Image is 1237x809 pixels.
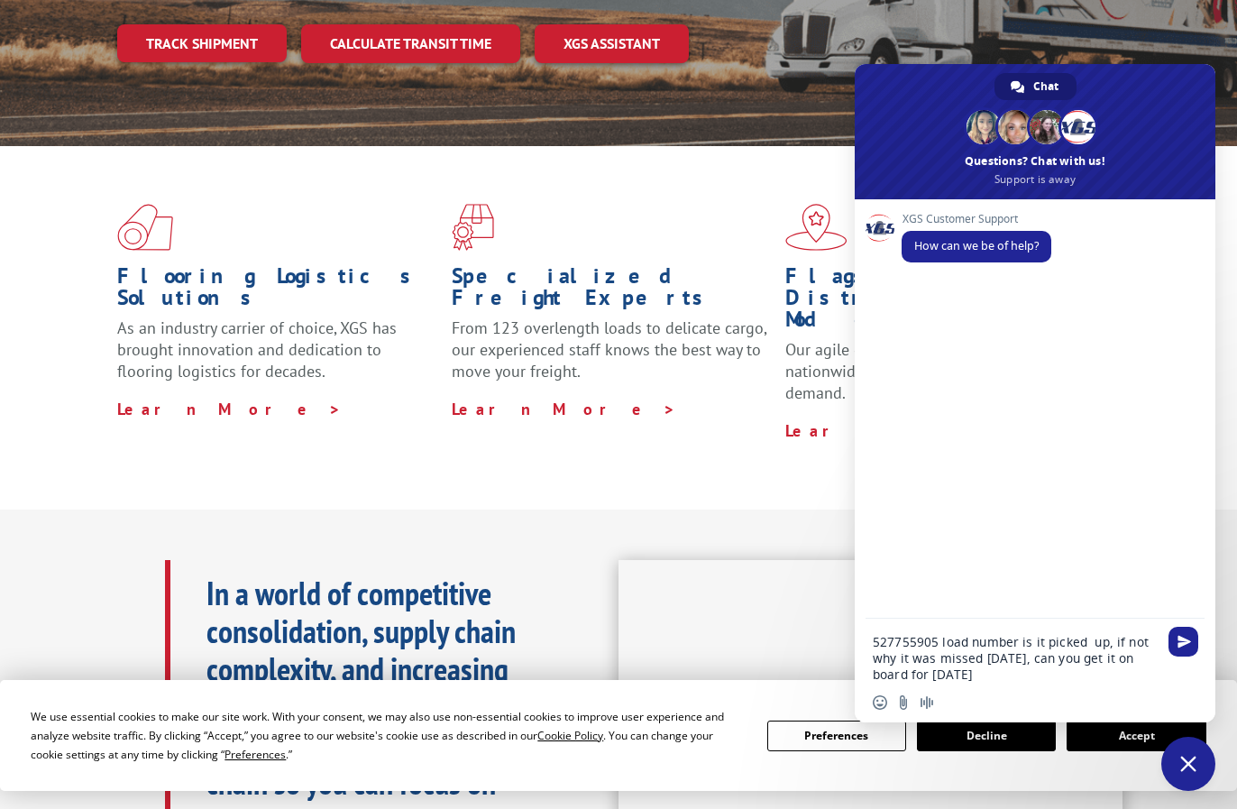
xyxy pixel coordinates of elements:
[1168,627,1198,657] span: Send
[535,24,689,63] a: XGS ASSISTANT
[873,695,887,710] span: Insert an emoji
[117,204,173,251] img: xgs-icon-total-supply-chain-intelligence-red
[452,399,676,419] a: Learn More >
[896,695,911,710] span: Send a file
[785,265,1106,339] h1: Flagship Distribution Model
[1033,73,1058,100] span: Chat
[914,238,1039,253] span: How can we be of help?
[117,399,342,419] a: Learn More >
[117,317,397,382] span: As an industry carrier of choice, XGS has brought innovation and dedication to flooring logistics...
[301,24,520,63] a: Calculate transit time
[785,420,1010,441] a: Learn More >
[452,265,773,317] h1: Specialized Freight Experts
[767,721,906,751] button: Preferences
[917,721,1056,751] button: Decline
[452,317,773,398] p: From 123 overlength loads to delicate cargo, our experienced staff knows the best way to move you...
[1161,737,1215,791] div: Close chat
[117,265,438,317] h1: Flooring Logistics Solutions
[873,634,1158,683] textarea: Compose your message...
[452,204,494,251] img: xgs-icon-focused-on-flooring-red
[1067,721,1205,751] button: Accept
[117,24,287,62] a: Track shipment
[785,339,1067,403] span: Our agile distribution network gives you nationwide inventory management on demand.
[785,204,848,251] img: xgs-icon-flagship-distribution-model-red
[224,747,286,762] span: Preferences
[537,728,603,743] span: Cookie Policy
[902,213,1051,225] span: XGS Customer Support
[994,73,1077,100] div: Chat
[31,707,745,764] div: We use essential cookies to make our site work. With your consent, we may also use non-essential ...
[920,695,934,710] span: Audio message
